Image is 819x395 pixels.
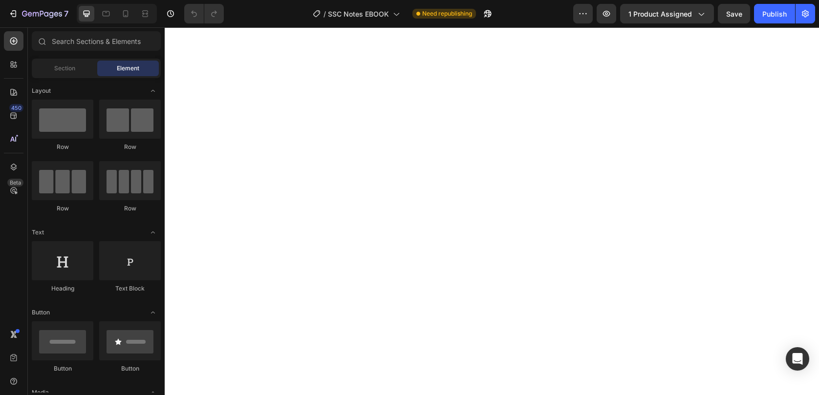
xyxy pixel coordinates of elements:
[754,4,795,23] button: Publish
[32,228,44,237] span: Text
[32,308,50,317] span: Button
[32,31,161,51] input: Search Sections & Elements
[9,104,23,112] div: 450
[786,347,809,371] div: Open Intercom Messenger
[620,4,714,23] button: 1 product assigned
[32,284,93,293] div: Heading
[328,9,389,19] span: SSC Notes EBOOK
[99,204,161,213] div: Row
[145,225,161,240] span: Toggle open
[64,8,68,20] p: 7
[7,179,23,187] div: Beta
[145,305,161,320] span: Toggle open
[117,64,139,73] span: Element
[99,143,161,151] div: Row
[32,204,93,213] div: Row
[145,83,161,99] span: Toggle open
[4,4,73,23] button: 7
[628,9,692,19] span: 1 product assigned
[54,64,75,73] span: Section
[323,9,326,19] span: /
[762,9,787,19] div: Publish
[32,143,93,151] div: Row
[726,10,742,18] span: Save
[718,4,750,23] button: Save
[422,9,472,18] span: Need republishing
[32,86,51,95] span: Layout
[184,4,224,23] div: Undo/Redo
[32,364,93,373] div: Button
[99,364,161,373] div: Button
[99,284,161,293] div: Text Block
